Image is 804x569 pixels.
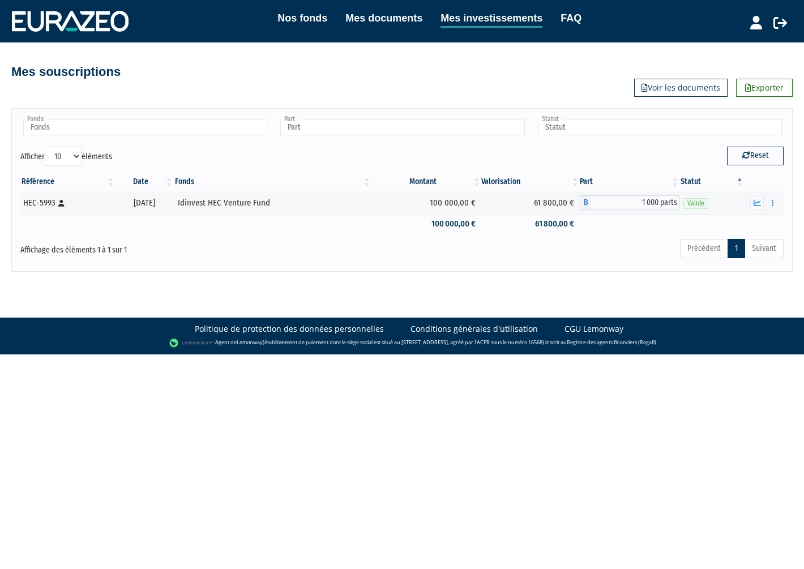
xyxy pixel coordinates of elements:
th: Fonds: activer pour trier la colonne par ordre croissant [174,172,372,191]
th: Statut : activer pour trier la colonne par ordre d&eacute;croissant [679,172,745,191]
a: Voir les documents [634,79,728,97]
div: Affichage des éléments 1 à 1 sur 1 [20,238,328,256]
h4: Mes souscriptions [11,65,121,79]
img: 1732889491-logotype_eurazeo_blanc_rvb.png [12,11,129,31]
a: 1 [728,239,745,258]
a: Précédent [680,239,728,258]
a: Nos fonds [277,10,327,26]
div: - Agent de (établissement de paiement dont le siège social est situé au [STREET_ADDRESS], agréé p... [11,337,793,349]
i: [Français] Personne physique [58,200,65,207]
a: Exporter [736,79,793,97]
td: 100 000,00 € [372,214,482,234]
a: Mes investissements [441,10,542,28]
img: logo-lemonway.png [169,337,213,349]
td: 100 000,00 € [372,191,482,214]
div: B - Idinvest HEC Venture Fund [580,195,679,210]
span: B [580,195,591,210]
span: Valide [683,198,708,209]
th: Part: activer pour trier la colonne par ordre croissant [580,172,679,191]
div: HEC-5993 [23,197,112,209]
th: Référence : activer pour trier la colonne par ordre croissant [20,172,116,191]
a: Registre des agents financiers (Regafi) [567,339,656,346]
div: Idinvest HEC Venture Fund [178,197,368,209]
span: 1 000 parts [591,195,679,210]
td: 61 800,00 € [481,214,580,234]
div: [DATE] [119,197,170,209]
a: Mes documents [345,10,422,26]
td: 61 800,00 € [481,191,580,214]
a: Lemonway [237,339,263,346]
th: Montant: activer pour trier la colonne par ordre croissant [372,172,482,191]
th: Date: activer pour trier la colonne par ordre croissant [116,172,174,191]
a: Politique de protection des données personnelles [195,323,384,335]
a: CGU Lemonway [564,323,623,335]
a: Suivant [745,239,784,258]
a: Conditions générales d'utilisation [410,323,538,335]
button: Reset [727,147,784,165]
select: Afficheréléments [45,147,82,166]
th: Valorisation: activer pour trier la colonne par ordre croissant [481,172,580,191]
label: Afficher éléments [20,147,112,166]
a: FAQ [561,10,581,26]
